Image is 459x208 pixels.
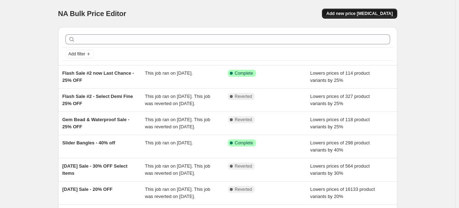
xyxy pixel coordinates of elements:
span: Complete [235,70,253,76]
span: This job ran on [DATE]. [145,70,193,76]
span: Gem Bead & Waterproof Sale - 25% OFF [62,117,130,129]
span: Lowers prices of 114 product variants by 25% [310,70,370,83]
span: Flash Sale #2 now Last Chance - 25% OFF [62,70,134,83]
span: [DATE] Sale - 30% OFF Select Items [62,163,128,176]
button: Add new price [MEDICAL_DATA] [322,9,397,19]
span: This job ran on [DATE]. This job was reverted on [DATE]. [145,163,210,176]
span: This job ran on [DATE]. This job was reverted on [DATE]. [145,94,210,106]
span: This job ran on [DATE]. [145,140,193,145]
span: Flash Sale #2 - Select Demi Fine 25% OFF [62,94,133,106]
span: This job ran on [DATE]. This job was reverted on [DATE]. [145,187,210,199]
span: Lowers prices of 16133 product variants by 20% [310,187,375,199]
span: Lowers prices of 118 product variants by 25% [310,117,370,129]
span: Add new price [MEDICAL_DATA] [326,11,393,16]
span: [DATE] Sale - 20% OFF [62,187,113,192]
span: Reverted [235,187,252,192]
span: Lowers prices of 564 product variants by 30% [310,163,370,176]
span: Slider Bangles - 40% off [62,140,115,145]
span: Lowers prices of 298 product variants by 40% [310,140,370,153]
span: Add filter [69,51,85,57]
span: Reverted [235,94,252,99]
span: Reverted [235,117,252,123]
span: Lowers prices of 327 product variants by 25% [310,94,370,106]
span: Reverted [235,163,252,169]
span: Complete [235,140,253,146]
span: NA Bulk Price Editor [58,10,126,18]
span: This job ran on [DATE]. This job was reverted on [DATE]. [145,117,210,129]
button: Add filter [65,50,94,58]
